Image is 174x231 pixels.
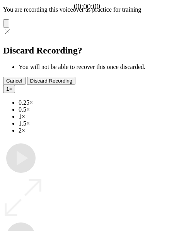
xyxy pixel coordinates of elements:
li: 1× [19,113,171,120]
a: 00:00:00 [74,2,100,11]
li: You will not be able to recover this once discarded. [19,64,171,71]
li: 0.5× [19,106,171,113]
h2: Discard Recording? [3,45,171,56]
li: 0.25× [19,99,171,106]
span: 1 [6,86,9,92]
button: Discard Recording [27,77,76,85]
p: You are recording this voiceover as practice for training [3,6,171,13]
li: 1.5× [19,120,171,127]
button: Cancel [3,77,26,85]
button: 1× [3,85,15,93]
li: 2× [19,127,171,134]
